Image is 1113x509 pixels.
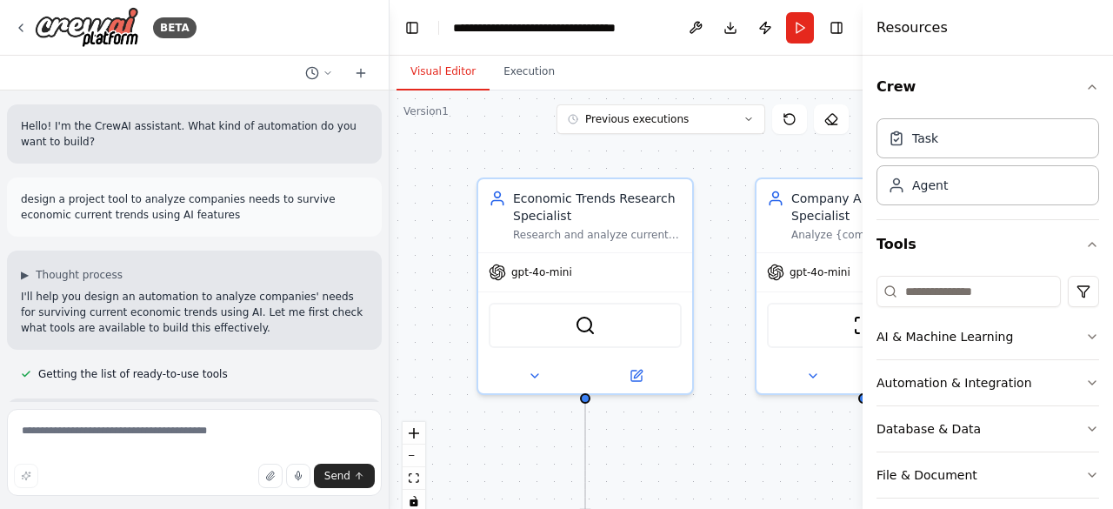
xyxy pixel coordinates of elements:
[403,104,449,118] div: Version 1
[298,63,340,84] button: Switch to previous chat
[876,420,981,438] div: Database & Data
[21,268,29,282] span: ▶
[853,315,874,336] img: ScrapeWebsiteTool
[876,63,1099,111] button: Crew
[314,464,375,488] button: Send
[286,464,310,488] button: Click to speak your automation idea
[477,177,694,395] div: Economic Trends Research SpecialistResearch and analyze current global economic trends, challenge...
[324,469,350,483] span: Send
[790,265,850,279] span: gpt-4o-mini
[791,228,960,242] div: Analyze {company_name} in the {industry} sector to understand their current business model, finan...
[791,190,960,224] div: Company Analysis Specialist
[14,464,38,488] button: Improve this prompt
[347,63,375,84] button: Start a new chat
[585,112,689,126] span: Previous executions
[556,104,765,134] button: Previous executions
[575,315,596,336] img: SerperDevTool
[587,365,685,386] button: Open in side panel
[36,268,123,282] span: Thought process
[490,54,569,90] button: Execution
[876,328,1013,345] div: AI & Machine Learning
[912,177,948,194] div: Agent
[21,118,368,150] p: Hello! I'm the CrewAI assistant. What kind of automation do you want to build?
[400,16,424,40] button: Hide left sidebar
[876,314,1099,359] button: AI & Machine Learning
[824,16,849,40] button: Hide right sidebar
[403,445,425,467] button: zoom out
[21,289,368,336] p: I'll help you design an automation to analyze companies' needs for surviving current economic tre...
[876,466,977,484] div: File & Document
[876,452,1099,498] button: File & Document
[403,422,425,445] button: zoom in
[397,54,490,90] button: Visual Editor
[755,177,972,395] div: Company Analysis SpecialistAnalyze {company_name} in the {industry} sector to understand their cu...
[876,220,1099,269] button: Tools
[876,360,1099,405] button: Automation & Integration
[403,467,425,490] button: fit view
[38,367,228,381] span: Getting the list of ready-to-use tools
[513,190,682,224] div: Economic Trends Research Specialist
[21,191,368,223] p: design a project tool to analyze companies needs to survive economic current trends using AI feat...
[258,464,283,488] button: Upload files
[511,265,572,279] span: gpt-4o-mini
[153,17,197,38] div: BETA
[513,228,682,242] div: Research and analyze current global economic trends, challenges, and market conditions that impac...
[876,111,1099,219] div: Crew
[876,374,1032,392] div: Automation & Integration
[453,19,616,37] nav: breadcrumb
[21,268,123,282] button: ▶Thought process
[35,7,139,48] img: Logo
[876,406,1099,452] button: Database & Data
[876,17,948,38] h4: Resources
[912,130,938,147] div: Task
